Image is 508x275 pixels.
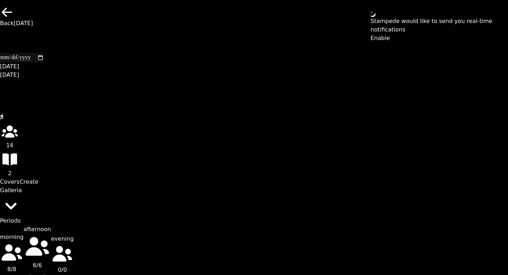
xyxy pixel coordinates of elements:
[368,9,375,16] button: Close toast
[19,178,38,186] button: Create
[19,178,38,185] span: Create
[24,225,51,234] p: afternoon
[371,34,390,42] button: Enable
[24,261,51,270] p: 6 / 6
[51,266,74,274] p: 0 / 0
[371,17,497,34] div: Stampede would like to send you real-time notifications
[8,170,12,177] span: 2
[14,20,33,27] span: [DATE]
[51,235,74,243] p: evening
[6,142,13,149] span: 14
